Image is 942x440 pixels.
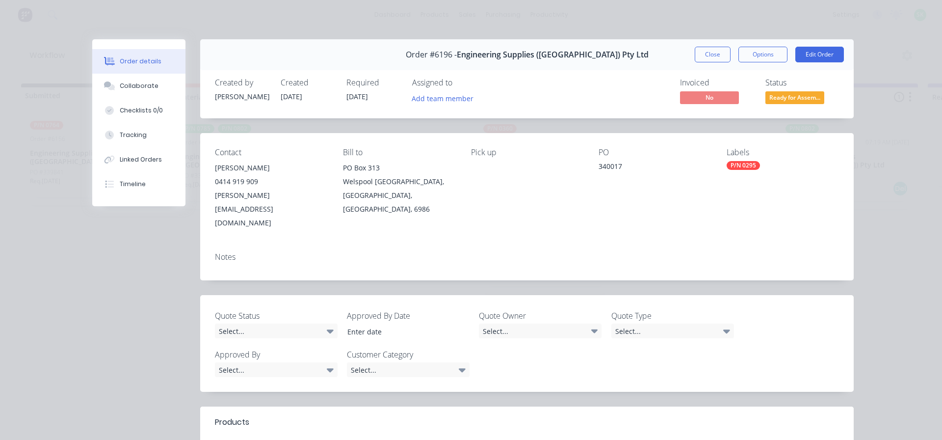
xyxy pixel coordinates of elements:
div: Timeline [120,180,146,189]
div: Created [281,78,335,87]
div: Select... [347,362,470,377]
div: [PERSON_NAME] [215,161,327,175]
button: Options [738,47,787,62]
label: Approved By Date [347,310,470,322]
button: Timeline [92,172,185,196]
span: [DATE] [281,92,302,101]
div: [PERSON_NAME][EMAIL_ADDRESS][DOMAIN_NAME] [215,189,327,230]
span: [DATE] [346,92,368,101]
div: Invoiced [680,78,754,87]
div: Created by [215,78,269,87]
label: Approved By [215,349,338,360]
div: Notes [215,252,839,262]
div: Welspool [GEOGRAPHIC_DATA], [GEOGRAPHIC_DATA], [GEOGRAPHIC_DATA], 6986 [343,175,455,216]
button: Tracking [92,123,185,147]
button: Close [695,47,731,62]
span: Engineering Supplies ([GEOGRAPHIC_DATA]) Pty Ltd [457,50,649,59]
div: Checklists 0/0 [120,106,163,115]
div: [PERSON_NAME] [215,91,269,102]
div: PO [599,148,711,157]
div: Select... [215,362,338,377]
div: Bill to [343,148,455,157]
div: Tracking [120,131,147,139]
div: Select... [479,324,602,338]
span: Ready for Assem... [765,91,824,104]
input: Enter date [340,324,463,339]
label: Quote Type [611,310,734,322]
div: 0414 919 909 [215,175,327,189]
div: Pick up [471,148,583,157]
button: Collaborate [92,74,185,98]
div: PO Box 313 [343,161,455,175]
div: Collaborate [120,82,158,90]
div: Labels [727,148,839,157]
div: Select... [611,324,734,338]
button: Checklists 0/0 [92,98,185,123]
label: Quote Status [215,310,338,322]
span: Order #6196 - [406,50,457,59]
div: Assigned to [412,78,510,87]
div: Order details [120,57,161,66]
button: Edit Order [795,47,844,62]
div: Linked Orders [120,155,162,164]
div: 340017 [599,161,711,175]
button: Order details [92,49,185,74]
div: Select... [215,324,338,338]
button: Add team member [407,91,479,105]
button: Linked Orders [92,147,185,172]
div: [PERSON_NAME]0414 919 909[PERSON_NAME][EMAIL_ADDRESS][DOMAIN_NAME] [215,161,327,230]
button: Add team member [412,91,479,105]
div: Products [215,416,249,428]
div: Status [765,78,839,87]
span: No [680,91,739,104]
div: Contact [215,148,327,157]
label: Customer Category [347,349,470,360]
div: Required [346,78,400,87]
div: PO Box 313Welspool [GEOGRAPHIC_DATA], [GEOGRAPHIC_DATA], [GEOGRAPHIC_DATA], 6986 [343,161,455,216]
div: P/N 0295 [727,161,760,170]
button: Ready for Assem... [765,91,824,106]
label: Quote Owner [479,310,602,322]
